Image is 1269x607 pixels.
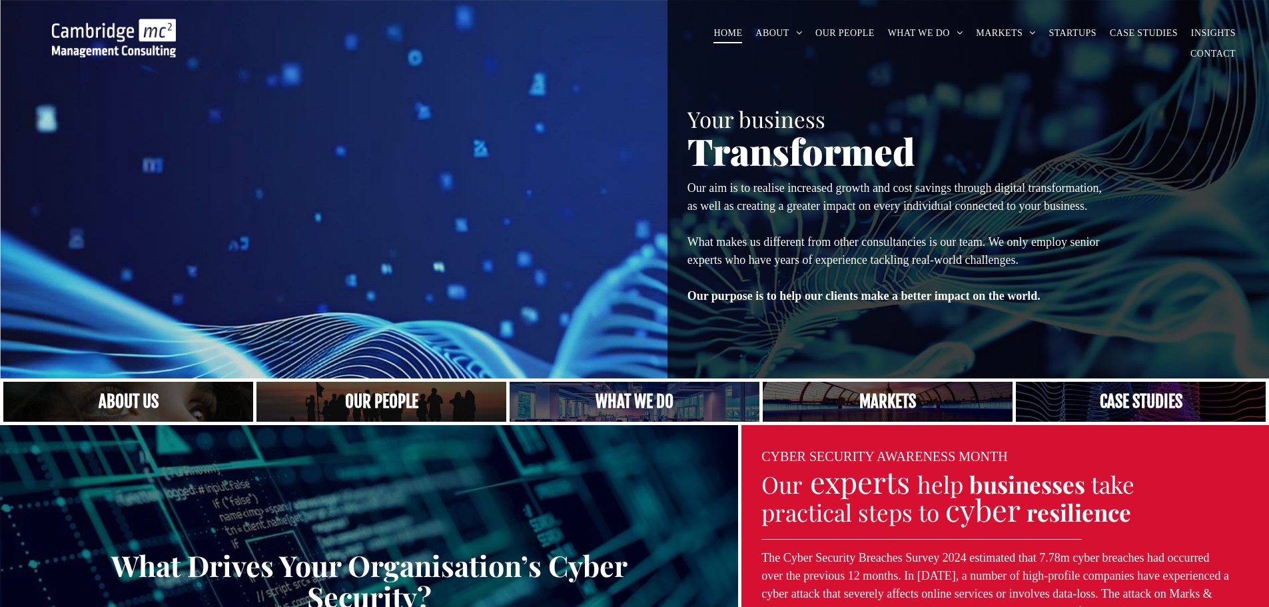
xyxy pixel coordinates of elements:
[687,104,825,133] span: Your business
[687,126,915,175] span: Transformed
[917,468,963,500] span: help
[1027,496,1131,528] strong: resilience
[52,19,176,57] img: Go to Homepage
[810,461,910,501] span: experts
[969,23,1042,43] a: MARKETS
[809,23,881,43] a: OUR PEOPLE
[1043,23,1103,43] a: STARTUPS
[761,468,1134,528] span: take practical steps to
[969,468,1085,500] strong: businesses
[687,289,1041,303] strong: Our purpose is to help our clients make a better impact on the world.
[881,23,970,43] a: WHAT WE DO
[3,382,253,422] a: Close up of woman's face, centered on her eyes
[945,489,1021,529] span: cyber
[707,23,749,43] a: HOME
[256,382,506,422] a: A crowd in silhouette at sunset, on a rise or lookout point
[687,181,1102,213] span: Our aim is to realise increased growth and cost savings through digital transformation, as well a...
[1184,23,1242,43] a: INSIGHTS
[761,468,803,500] span: Our
[761,449,1007,464] font: CYBER SECURITY AWARENESS MONTH
[687,235,1100,267] span: What makes us different from other consultancies is our team. We only employ senior experts who h...
[510,382,759,422] a: A yoga teacher lifting his whole body off the ground in the peacock pose
[1184,43,1242,64] a: CONTACT
[1103,23,1184,43] a: CASE STUDIES
[749,23,809,43] a: ABOUT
